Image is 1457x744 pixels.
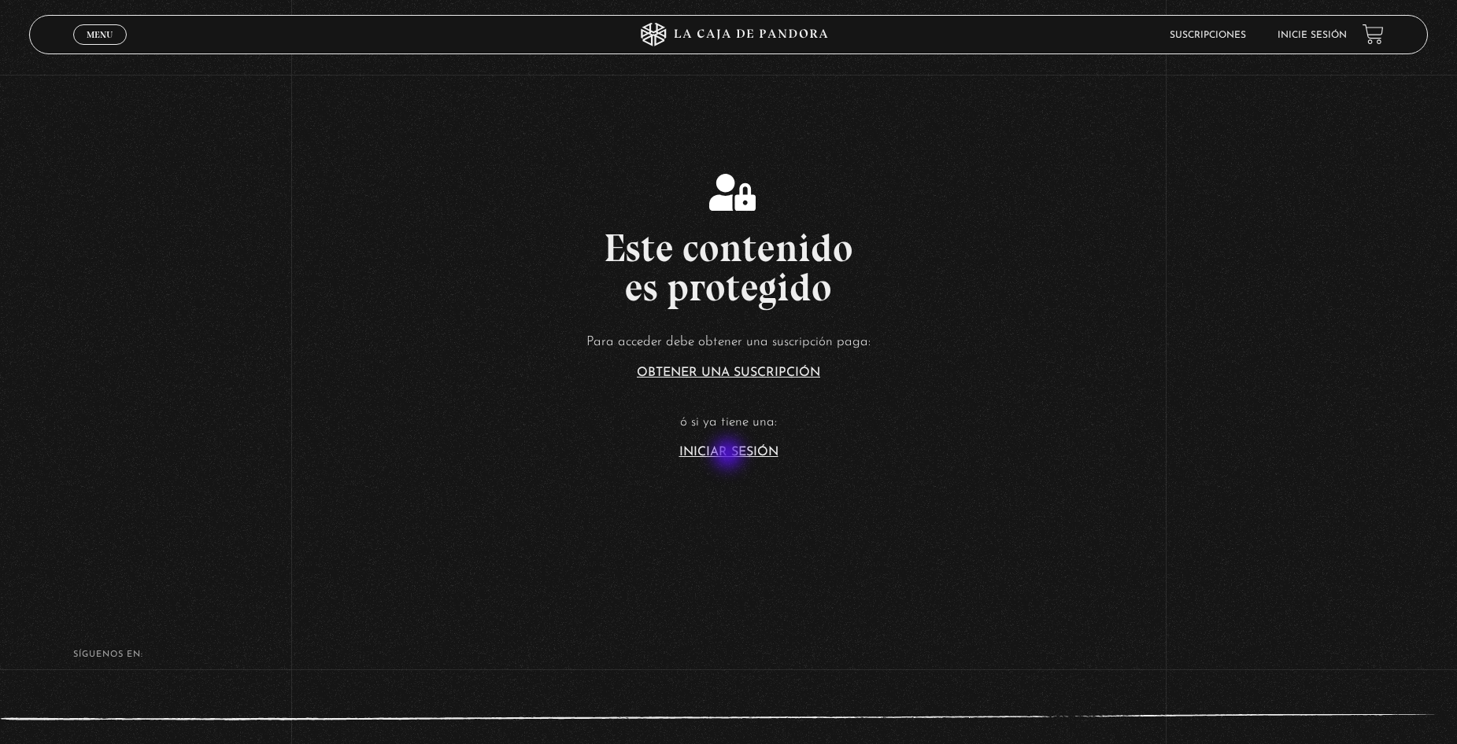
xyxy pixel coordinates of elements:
a: Obtener una suscripción [637,366,820,379]
a: Inicie sesión [1278,31,1347,40]
span: Menu [87,30,113,39]
span: Cerrar [81,43,118,54]
a: Suscripciones [1170,31,1246,40]
h4: SÍguenos en: [73,650,1385,659]
a: Iniciar Sesión [679,446,778,459]
a: View your shopping cart [1363,24,1384,45]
